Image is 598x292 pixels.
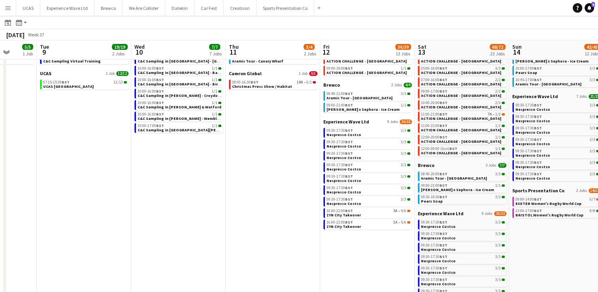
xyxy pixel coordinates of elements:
[194,0,224,16] button: Car Fest
[224,0,257,16] button: Creatisan
[16,0,40,16] button: UCAS
[123,0,165,16] button: We Are Collider
[591,2,595,7] span: 9
[40,0,94,16] button: Experience Wave Ltd
[94,0,123,16] button: Brewco
[585,3,594,13] a: 9
[165,0,194,16] button: Datekin
[257,0,314,16] button: Sports Presentation Co
[6,31,25,39] div: [DATE]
